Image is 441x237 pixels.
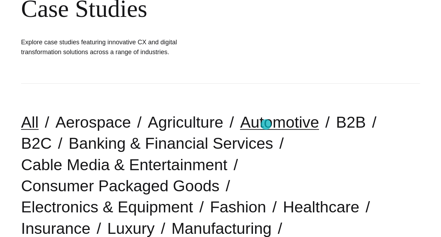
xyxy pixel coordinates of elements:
[21,134,52,152] a: B2C
[21,113,39,131] a: All
[21,156,227,174] a: Cable Media & Entertainment
[21,37,200,57] h1: Explore case studies featuring innovative CX and digital transformation solutions across a range ...
[148,113,223,131] a: Agriculture
[21,198,193,216] a: Electronics & Equipment
[55,113,131,131] a: Aerospace
[283,198,359,216] a: Healthcare
[240,113,319,131] a: Automotive
[21,177,219,195] a: Consumer Packaged Goods
[336,113,366,131] a: B2B
[210,198,266,216] a: Fashion
[69,134,273,152] a: Banking & Financial Services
